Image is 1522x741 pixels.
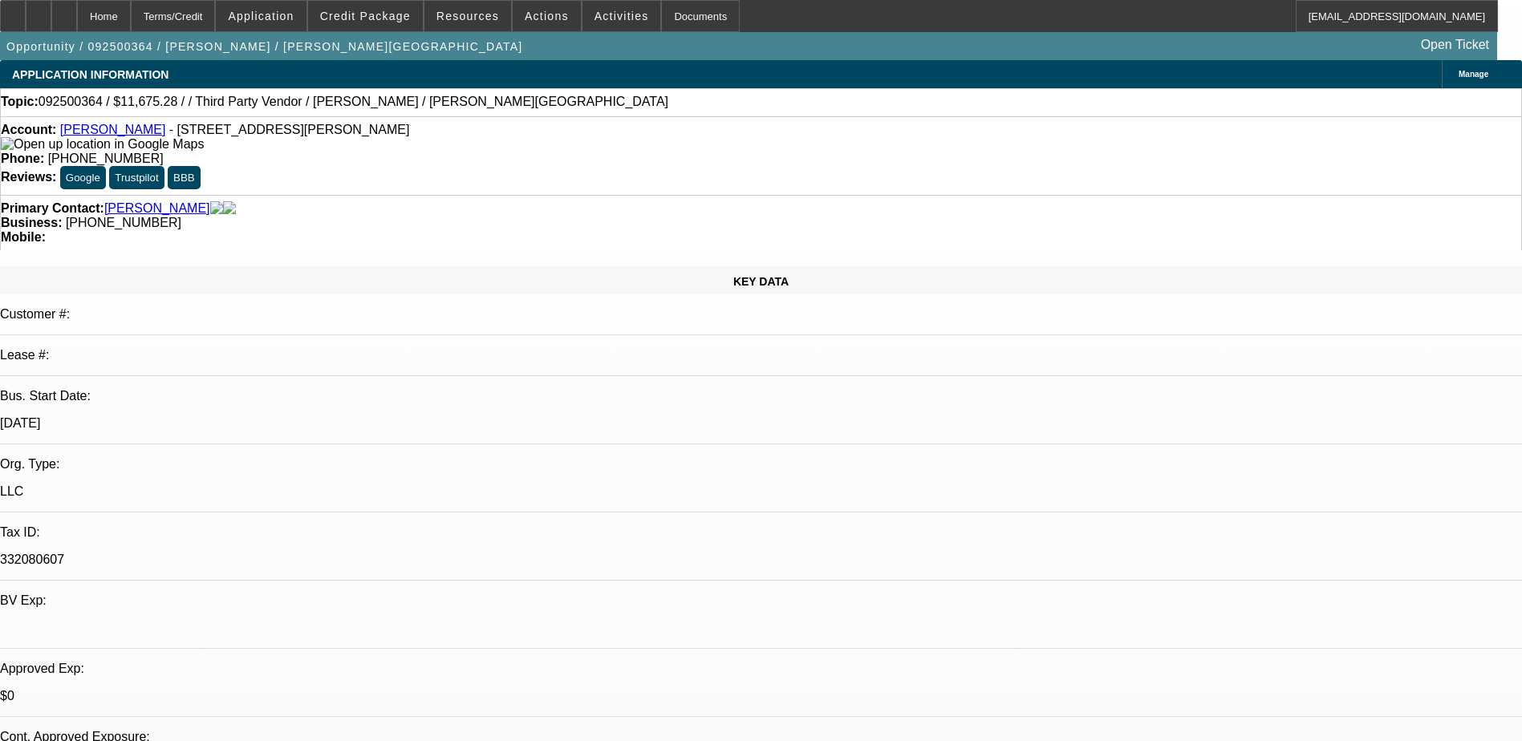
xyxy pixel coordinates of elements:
[210,201,223,216] img: facebook-icon.png
[1,95,39,109] strong: Topic:
[308,1,423,31] button: Credit Package
[216,1,306,31] button: Application
[1,170,56,184] strong: Reviews:
[595,10,649,22] span: Activities
[320,10,411,22] span: Credit Package
[6,40,522,53] span: Opportunity / 092500364 / [PERSON_NAME] / [PERSON_NAME][GEOGRAPHIC_DATA]
[39,95,668,109] span: 092500364 / $11,675.28 / / Third Party Vendor / [PERSON_NAME] / [PERSON_NAME][GEOGRAPHIC_DATA]
[109,166,164,189] button: Trustpilot
[1,216,62,229] strong: Business:
[1459,70,1488,79] span: Manage
[169,123,410,136] span: - [STREET_ADDRESS][PERSON_NAME]
[733,275,789,288] span: KEY DATA
[223,201,236,216] img: linkedin-icon.png
[1,230,46,244] strong: Mobile:
[104,201,210,216] a: [PERSON_NAME]
[66,216,181,229] span: [PHONE_NUMBER]
[1,137,204,151] a: View Google Maps
[582,1,661,31] button: Activities
[1,152,44,165] strong: Phone:
[228,10,294,22] span: Application
[168,166,201,189] button: BBB
[1,201,104,216] strong: Primary Contact:
[525,10,569,22] span: Actions
[1,123,56,136] strong: Account:
[60,166,106,189] button: Google
[12,68,168,81] span: APPLICATION INFORMATION
[1,137,204,152] img: Open up location in Google Maps
[424,1,511,31] button: Resources
[1414,31,1496,59] a: Open Ticket
[60,123,166,136] a: [PERSON_NAME]
[513,1,581,31] button: Actions
[436,10,499,22] span: Resources
[48,152,164,165] span: [PHONE_NUMBER]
